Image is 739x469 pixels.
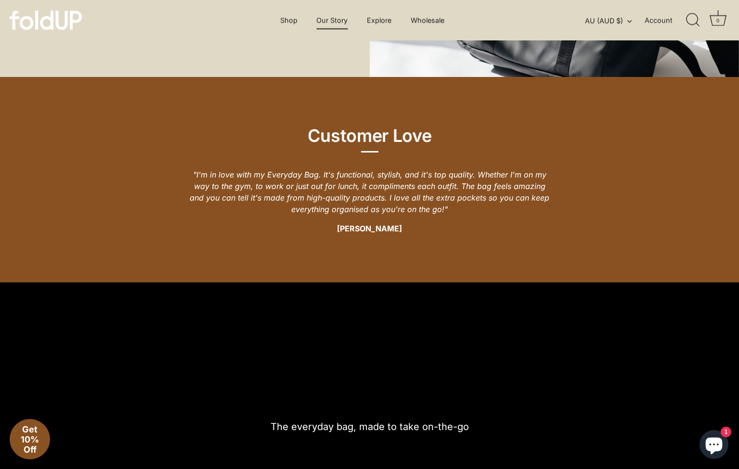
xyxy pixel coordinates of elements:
h2: Customer Love [189,125,550,152]
a: Account [645,14,689,26]
a: Explore [359,11,400,29]
strong: [PERSON_NAME] [337,224,402,233]
span: Get 10% Off [21,424,39,455]
div: Get 10% Off [10,419,50,459]
em: "I'm in love with my Everyday Bag. It's functional, stylish, and it's top quality. Whether I'm on... [190,170,549,214]
a: Search [682,10,703,31]
button: AU (AUD $) [585,16,642,25]
p: The everyday bag, made to take on-the-go [201,419,538,434]
a: Cart [707,10,728,31]
div: Primary navigation [257,11,468,29]
inbox-online-store-chat: Shopify online store chat [697,430,731,461]
a: Wholesale [402,11,453,29]
a: Our Story [308,11,356,29]
div: 0 [713,15,723,25]
a: Shop [272,11,306,29]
